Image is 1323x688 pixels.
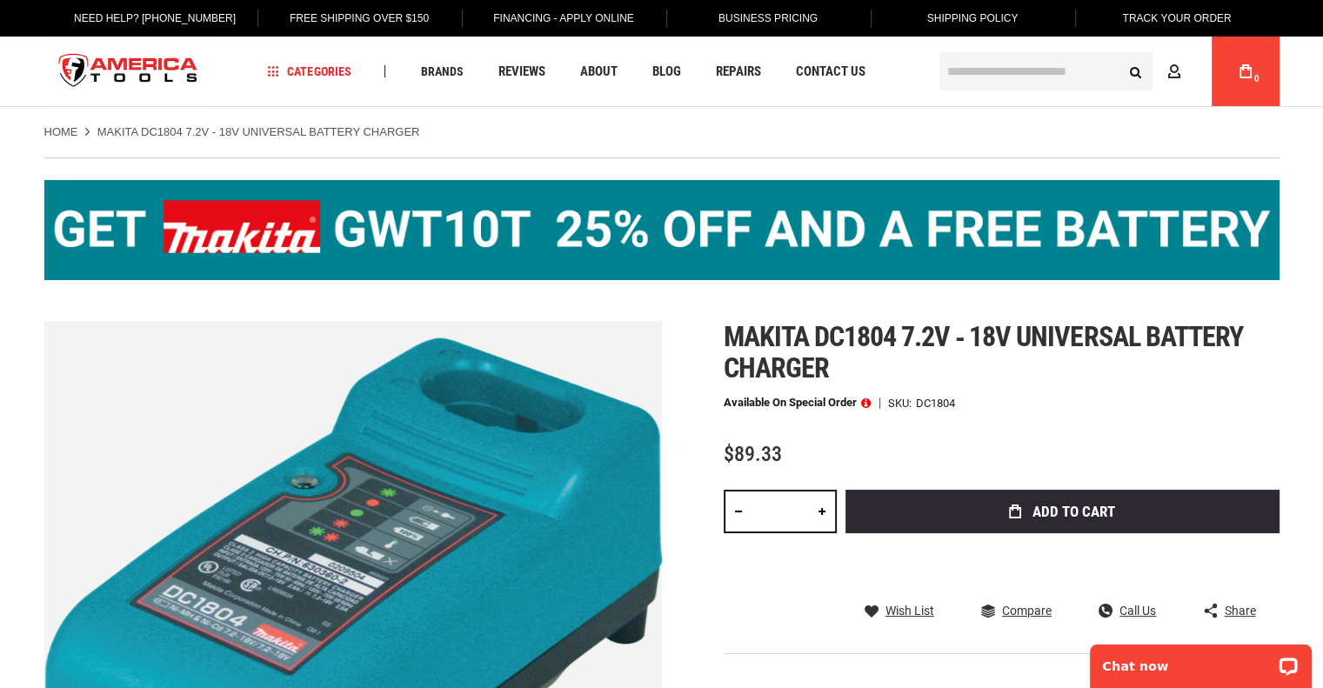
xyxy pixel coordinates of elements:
[267,65,351,77] span: Categories
[651,65,680,78] span: Blog
[916,397,955,409] div: DC1804
[927,12,1019,24] span: Shipping Policy
[644,60,688,83] a: Blog
[724,442,782,466] span: $89.33
[44,39,213,104] a: store logo
[44,124,78,140] a: Home
[842,538,1283,589] iframe: Secure express checkout frame
[490,60,552,83] a: Reviews
[724,320,1243,384] span: Makita dc1804 7.2v ‑ 18v universal battery charger
[1254,74,1260,83] span: 0
[259,60,358,83] a: Categories
[44,180,1280,280] img: BOGO: Buy the Makita® XGT IMpact Wrench (GWT10T), get the BL4040 4ah Battery FREE!
[715,65,760,78] span: Repairs
[865,603,934,618] a: Wish List
[412,60,471,83] a: Brands
[1002,605,1052,617] span: Compare
[1099,603,1156,618] a: Call Us
[795,65,865,78] span: Contact Us
[845,490,1280,533] button: Add to Cart
[1032,504,1115,519] span: Add to Cart
[1224,605,1255,617] span: Share
[579,65,617,78] span: About
[498,65,545,78] span: Reviews
[888,397,916,409] strong: SKU
[1119,55,1153,88] button: Search
[1079,633,1323,688] iframe: LiveChat chat widget
[707,60,768,83] a: Repairs
[1229,37,1262,106] a: 0
[724,397,871,409] p: Available on Special Order
[787,60,872,83] a: Contact Us
[981,603,1052,618] a: Compare
[885,605,934,617] span: Wish List
[44,39,213,104] img: America Tools
[97,125,420,138] strong: MAKITA DC1804 7.2V ‑ 18V UNIVERSAL BATTERY CHARGER
[420,65,463,77] span: Brands
[571,60,625,83] a: About
[1119,605,1156,617] span: Call Us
